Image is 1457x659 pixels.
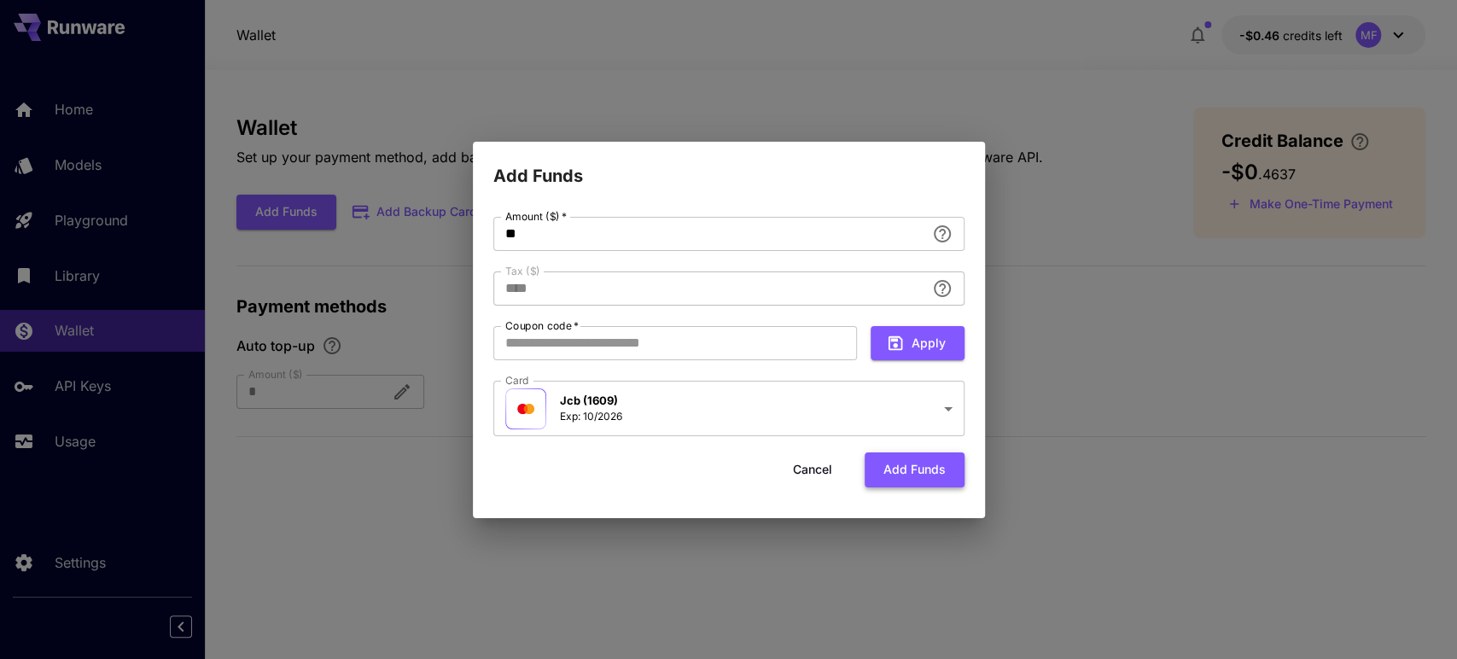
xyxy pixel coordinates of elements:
[774,452,851,487] button: Cancel
[505,373,529,388] label: Card
[560,409,622,424] p: Exp: 10/2026
[865,452,965,487] button: Add funds
[505,264,540,278] label: Tax ($)
[560,393,622,410] p: Jcb (1609)
[505,209,567,224] label: Amount ($)
[473,142,985,190] h2: Add Funds
[871,326,965,361] button: Apply
[505,318,579,333] label: Coupon code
